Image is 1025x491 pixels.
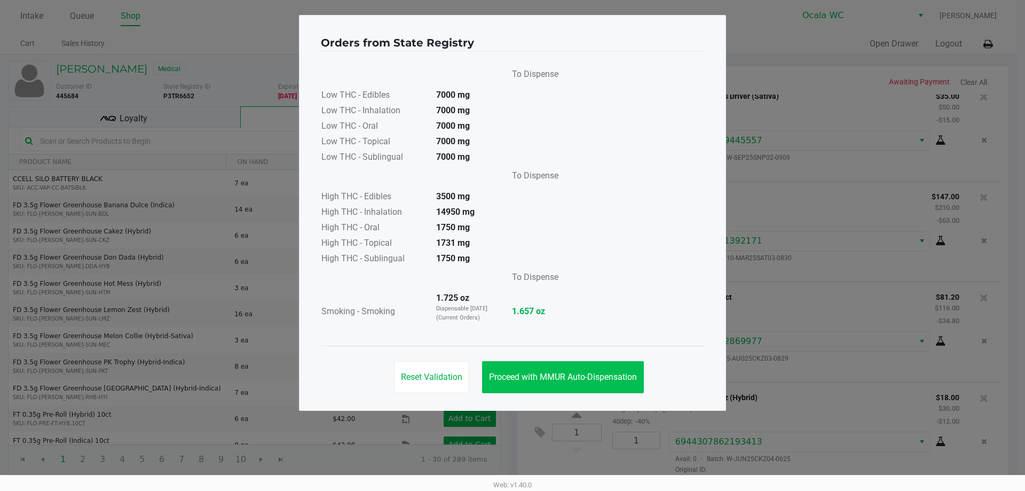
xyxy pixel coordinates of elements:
[321,88,428,104] td: Low THC - Edibles
[512,305,558,318] strong: 1.657 oz
[436,121,470,131] strong: 7000 mg
[489,372,637,382] span: Proceed with MMUR Auto-Dispensation
[321,221,428,236] td: High THC - Oral
[436,238,470,248] strong: 1731 mg
[436,305,494,322] p: Dispensable [DATE] (Current Orders)
[321,35,474,51] h4: Orders from State Registry
[321,205,428,221] td: High THC - Inhalation
[436,253,470,263] strong: 1750 mg
[321,119,428,135] td: Low THC - Oral
[482,361,644,393] button: Proceed with MMUR Auto-Dispensation
[503,166,559,190] td: To Dispense
[436,222,470,232] strong: 1750 mg
[436,152,470,162] strong: 7000 mg
[321,236,428,252] td: High THC - Topical
[503,64,559,88] td: To Dispense
[321,150,428,166] td: Low THC - Sublingual
[321,135,428,150] td: Low THC - Topical
[503,267,559,291] td: To Dispense
[436,90,470,100] strong: 7000 mg
[493,481,532,489] span: Web: v1.40.0
[321,252,428,267] td: High THC - Sublingual
[436,105,470,115] strong: 7000 mg
[436,191,470,201] strong: 3500 mg
[321,190,428,205] td: High THC - Edibles
[401,372,462,382] span: Reset Validation
[436,136,470,146] strong: 7000 mg
[436,293,469,303] strong: 1.725 oz
[321,104,428,119] td: Low THC - Inhalation
[321,291,428,333] td: Smoking - Smoking
[436,207,475,217] strong: 14950 mg
[394,361,469,393] button: Reset Validation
